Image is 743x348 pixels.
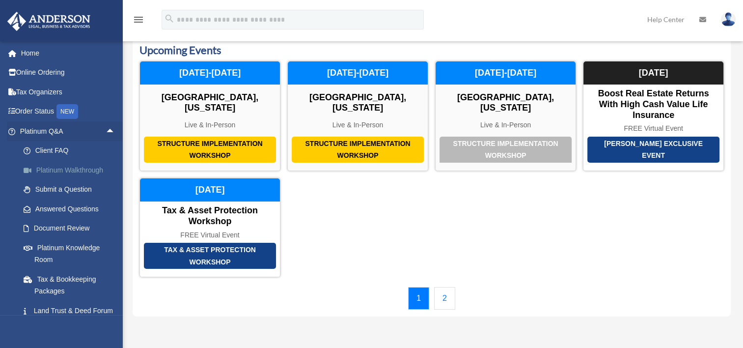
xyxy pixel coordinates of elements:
[435,61,576,171] a: Structure Implementation Workshop [GEOGRAPHIC_DATA], [US_STATE] Live & In-Person [DATE]-[DATE]
[140,205,280,227] div: Tax & Asset Protection Workshop
[106,121,125,142] span: arrow_drop_up
[140,121,280,129] div: Live & In-Person
[144,137,276,163] div: Structure Implementation Workshop
[140,231,280,239] div: FREE Virtual Event
[436,92,576,114] div: [GEOGRAPHIC_DATA], [US_STATE]
[14,269,130,301] a: Tax & Bookkeeping Packages
[583,61,724,171] a: [PERSON_NAME] Exclusive Event Boost Real Estate Returns with High Cash Value Life Insurance FREE ...
[14,141,130,161] a: Client FAQ
[14,180,130,200] a: Submit a Question
[721,12,736,27] img: User Pic
[56,104,78,119] div: NEW
[140,178,280,202] div: [DATE]
[14,238,130,269] a: Platinum Knowledge Room
[14,160,130,180] a: Platinum Walkthrough
[139,61,280,171] a: Structure Implementation Workshop [GEOGRAPHIC_DATA], [US_STATE] Live & In-Person [DATE]-[DATE]
[7,63,130,83] a: Online Ordering
[436,121,576,129] div: Live & In-Person
[440,137,572,163] div: Structure Implementation Workshop
[292,137,424,163] div: Structure Implementation Workshop
[144,243,276,269] div: Tax & Asset Protection Workshop
[164,13,175,24] i: search
[14,199,130,219] a: Answered Questions
[133,14,144,26] i: menu
[287,61,428,171] a: Structure Implementation Workshop [GEOGRAPHIC_DATA], [US_STATE] Live & In-Person [DATE]-[DATE]
[583,124,723,133] div: FREE Virtual Event
[408,287,429,310] a: 1
[14,301,130,320] a: Land Trust & Deed Forum
[7,43,130,63] a: Home
[288,61,428,85] div: [DATE]-[DATE]
[133,17,144,26] a: menu
[140,92,280,114] div: [GEOGRAPHIC_DATA], [US_STATE]
[583,88,723,120] div: Boost Real Estate Returns with High Cash Value Life Insurance
[436,61,576,85] div: [DATE]-[DATE]
[288,121,428,129] div: Live & In-Person
[7,102,130,122] a: Order StatusNEW
[14,219,130,238] a: Document Review
[7,121,130,141] a: Platinum Q&Aarrow_drop_up
[583,61,723,85] div: [DATE]
[4,12,93,31] img: Anderson Advisors Platinum Portal
[139,178,280,277] a: Tax & Asset Protection Workshop Tax & Asset Protection Workshop FREE Virtual Event [DATE]
[139,43,724,58] h3: Upcoming Events
[587,137,719,163] div: [PERSON_NAME] Exclusive Event
[288,92,428,114] div: [GEOGRAPHIC_DATA], [US_STATE]
[434,287,455,310] a: 2
[7,82,130,102] a: Tax Organizers
[140,61,280,85] div: [DATE]-[DATE]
